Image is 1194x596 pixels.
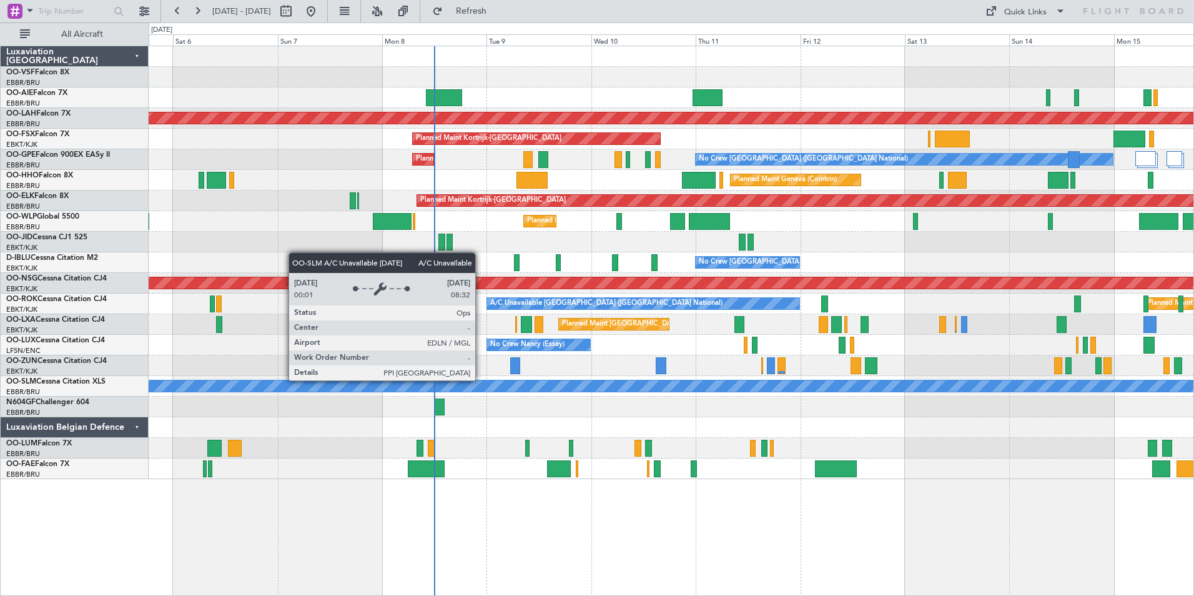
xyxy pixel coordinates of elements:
[6,172,73,179] a: OO-HHOFalcon 8X
[6,305,37,314] a: EBKT/KJK
[6,161,40,170] a: EBBR/BRU
[6,254,31,262] span: D-IBLU
[6,69,69,76] a: OO-VSFFalcon 8X
[591,34,696,46] div: Wed 10
[734,171,837,189] div: Planned Maint Geneva (Cointrin)
[14,24,136,44] button: All Aircraft
[6,284,37,294] a: EBKT/KJK
[6,192,69,200] a: OO-ELKFalcon 8X
[6,234,32,241] span: OO-JID
[699,150,908,169] div: No Crew [GEOGRAPHIC_DATA] ([GEOGRAPHIC_DATA] National)
[6,110,36,117] span: OO-LAH
[6,99,40,108] a: EBBR/BRU
[6,69,35,76] span: OO-VSF
[6,89,33,97] span: OO-AIE
[6,140,37,149] a: EBKT/KJK
[427,1,501,21] button: Refresh
[420,191,566,210] div: Planned Maint Kortrijk-[GEOGRAPHIC_DATA]
[6,357,107,365] a: OO-ZUNCessna Citation CJ4
[6,460,69,468] a: OO-FAEFalcon 7X
[6,192,34,200] span: OO-ELK
[486,34,591,46] div: Tue 9
[801,34,905,46] div: Fri 12
[6,378,36,385] span: OO-SLM
[6,316,105,324] a: OO-LXACessna Citation CJ4
[416,129,561,148] div: Planned Maint Kortrijk-[GEOGRAPHIC_DATA]
[6,264,37,273] a: EBKT/KJK
[6,460,35,468] span: OO-FAE
[6,346,41,355] a: LFSN/ENC
[6,131,35,138] span: OO-FSX
[382,34,486,46] div: Mon 8
[32,30,132,39] span: All Aircraft
[6,213,79,221] a: OO-WLPGlobal 5500
[699,253,908,272] div: No Crew [GEOGRAPHIC_DATA] ([GEOGRAPHIC_DATA] National)
[6,275,107,282] a: OO-NSGCessna Citation CJ4
[151,25,172,36] div: [DATE]
[6,78,40,87] a: EBBR/BRU
[6,325,37,335] a: EBKT/KJK
[6,172,39,179] span: OO-HHO
[6,119,40,129] a: EBBR/BRU
[6,296,37,303] span: OO-ROK
[6,275,37,282] span: OO-NSG
[445,7,498,16] span: Refresh
[979,1,1072,21] button: Quick Links
[490,335,565,354] div: No Crew Nancy (Essey)
[6,89,67,97] a: OO-AIEFalcon 7X
[527,212,592,231] div: Planned Maint Liege
[173,34,277,46] div: Sat 6
[38,2,110,21] input: Trip Number
[905,34,1009,46] div: Sat 13
[6,449,40,459] a: EBBR/BRU
[6,408,40,417] a: EBBR/BRU
[1009,34,1113,46] div: Sun 14
[6,337,36,344] span: OO-LUX
[696,34,800,46] div: Thu 11
[6,378,106,385] a: OO-SLMCessna Citation XLS
[6,387,40,397] a: EBBR/BRU
[6,110,71,117] a: OO-LAHFalcon 7X
[212,6,271,17] span: [DATE] - [DATE]
[416,150,642,169] div: Planned Maint [GEOGRAPHIC_DATA] ([GEOGRAPHIC_DATA] National)
[1004,6,1047,19] div: Quick Links
[6,316,36,324] span: OO-LXA
[6,440,72,447] a: OO-LUMFalcon 7X
[6,254,98,262] a: D-IBLUCessna Citation M2
[278,34,382,46] div: Sun 7
[6,357,37,365] span: OO-ZUN
[6,151,36,159] span: OO-GPE
[6,243,37,252] a: EBKT/KJK
[6,234,87,241] a: OO-JIDCessna CJ1 525
[6,213,37,221] span: OO-WLP
[6,222,40,232] a: EBBR/BRU
[6,337,105,344] a: OO-LUXCessna Citation CJ4
[562,315,788,334] div: Planned Maint [GEOGRAPHIC_DATA] ([GEOGRAPHIC_DATA] National)
[490,294,723,313] div: A/C Unavailable [GEOGRAPHIC_DATA] ([GEOGRAPHIC_DATA] National)
[6,399,89,406] a: N604GFChallenger 604
[6,202,40,211] a: EBBR/BRU
[6,367,37,376] a: EBKT/KJK
[6,296,107,303] a: OO-ROKCessna Citation CJ4
[6,399,36,406] span: N604GF
[6,181,40,191] a: EBBR/BRU
[6,470,40,479] a: EBBR/BRU
[6,151,110,159] a: OO-GPEFalcon 900EX EASy II
[6,131,69,138] a: OO-FSXFalcon 7X
[6,440,37,447] span: OO-LUM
